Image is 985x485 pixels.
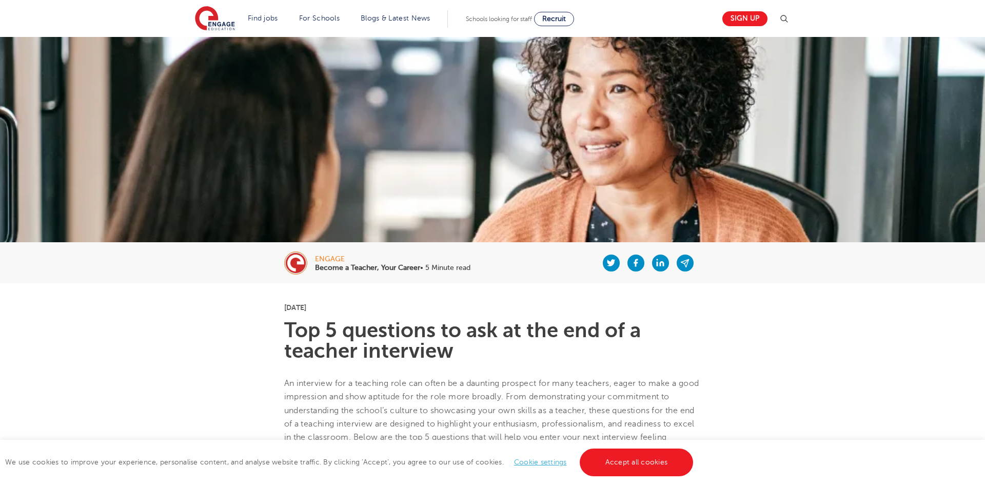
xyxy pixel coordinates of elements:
[722,11,767,26] a: Sign up
[361,14,430,22] a: Blogs & Latest News
[284,304,701,311] p: [DATE]
[284,379,699,455] span: An interview for a teaching role can often be a daunting prospect for many teachers, eager to mak...
[542,15,566,23] span: Recruit
[299,14,340,22] a: For Schools
[5,458,696,466] span: We use cookies to improve your experience, personalise content, and analyse website traffic. By c...
[284,320,701,361] h1: Top 5 questions to ask at the end of a teacher interview
[580,449,694,476] a: Accept all cookies
[248,14,278,22] a: Find jobs
[315,264,420,271] b: Become a Teacher, Your Career
[514,458,567,466] a: Cookie settings
[315,256,470,263] div: engage
[315,264,470,271] p: • 5 Minute read
[466,15,532,23] span: Schools looking for staff
[195,6,235,32] img: Engage Education
[534,12,574,26] a: Recruit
